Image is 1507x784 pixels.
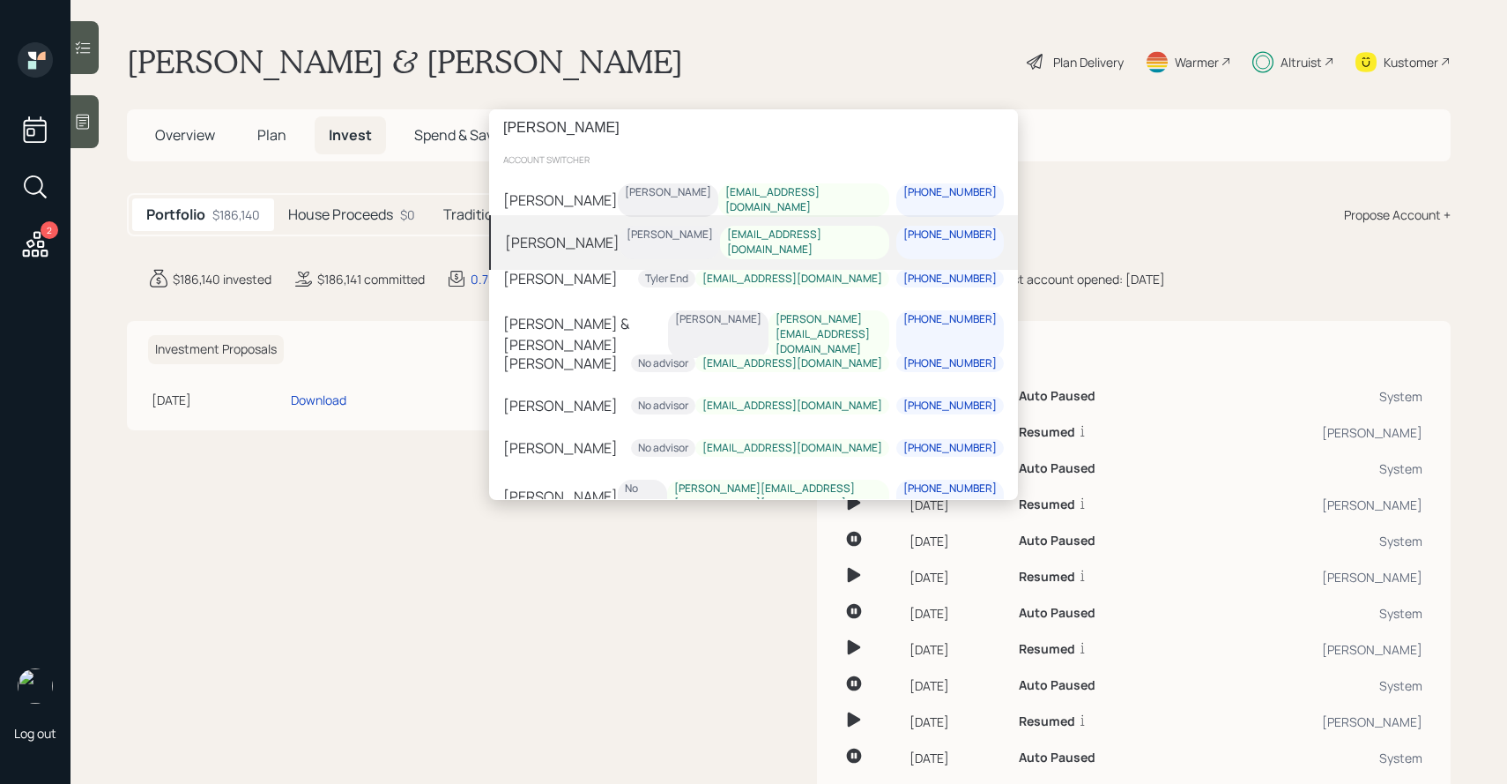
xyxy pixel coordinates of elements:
div: [PERSON_NAME] [503,437,618,459]
div: [PERSON_NAME] [503,486,618,507]
div: [EMAIL_ADDRESS][DOMAIN_NAME] [702,356,882,371]
div: [PERSON_NAME] [625,185,711,200]
input: Type a command or search… [489,109,1018,146]
div: [PERSON_NAME] [505,232,620,253]
div: [EMAIL_ADDRESS][DOMAIN_NAME] [702,399,882,414]
div: [PHONE_NUMBER] [903,272,997,287]
div: [PHONE_NUMBER] [903,228,997,243]
div: [PERSON_NAME][EMAIL_ADDRESS][DOMAIN_NAME] [776,312,882,356]
div: [PHONE_NUMBER] [903,356,997,371]
div: No advisor [625,482,660,511]
div: [PERSON_NAME][EMAIL_ADDRESS][PERSON_NAME][DOMAIN_NAME] [674,482,882,511]
div: [PHONE_NUMBER] [903,482,997,497]
div: No advisor [638,356,688,371]
div: [PERSON_NAME] [675,312,761,327]
div: [PERSON_NAME] [627,228,713,243]
div: No advisor [638,399,688,414]
div: [PHONE_NUMBER] [903,399,997,414]
div: [EMAIL_ADDRESS][DOMAIN_NAME] [725,185,882,215]
div: [PERSON_NAME] & [PERSON_NAME] [503,314,668,356]
div: [EMAIL_ADDRESS][DOMAIN_NAME] [702,272,882,287]
div: [PERSON_NAME] [503,268,618,289]
div: [EMAIL_ADDRESS][DOMAIN_NAME] [727,228,882,258]
div: [EMAIL_ADDRESS][DOMAIN_NAME] [702,441,882,456]
div: Tyler End [645,272,688,287]
div: [PHONE_NUMBER] [903,185,997,200]
div: account switcher [489,146,1018,173]
div: No advisor [638,441,688,456]
div: [PERSON_NAME] [503,395,618,416]
div: [PHONE_NUMBER] [903,312,997,327]
div: [PHONE_NUMBER] [903,441,997,456]
div: [PERSON_NAME] [503,190,618,211]
div: [PERSON_NAME] [503,353,618,374]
